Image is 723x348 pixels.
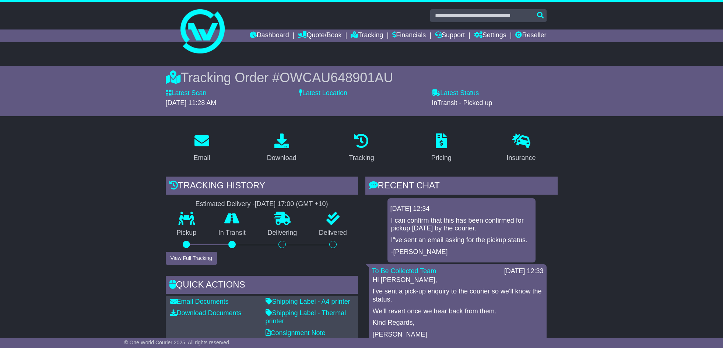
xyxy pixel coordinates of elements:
[431,153,452,163] div: Pricing
[432,99,492,107] span: InTransit - Picked up
[392,29,426,42] a: Financials
[255,200,328,208] div: [DATE] 17:00 (GMT +10)
[365,177,558,196] div: RECENT CHAT
[166,252,217,265] button: View Full Tracking
[502,131,541,166] a: Insurance
[373,319,543,327] p: Kind Regards,
[267,153,296,163] div: Download
[373,307,543,316] p: We'll revert once we hear back from them.
[391,236,532,244] p: I"ve sent an email asking for the pickup status.
[373,288,543,303] p: I've sent a pick-up enquiry to the courier so we'll know the status.
[166,276,358,296] div: Quick Actions
[298,29,341,42] a: Quote/Book
[349,153,374,163] div: Tracking
[372,267,436,275] a: To Be Collected Team
[391,217,532,233] p: I can confirm that this has been confirmed for pickup [DATE] by the courier.
[124,340,231,345] span: © One World Courier 2025. All rights reserved.
[474,29,506,42] a: Settings
[207,229,257,237] p: In Transit
[166,89,207,97] label: Latest Scan
[344,131,379,166] a: Tracking
[390,205,533,213] div: [DATE] 12:34
[351,29,383,42] a: Tracking
[266,329,326,337] a: Consignment Note
[373,276,543,284] p: Hi [PERSON_NAME],
[427,131,456,166] a: Pricing
[166,99,217,107] span: [DATE] 11:28 AM
[299,89,347,97] label: Latest Location
[507,153,536,163] div: Insurance
[308,229,358,237] p: Delivered
[250,29,289,42] a: Dashboard
[166,177,358,196] div: Tracking history
[166,70,558,86] div: Tracking Order #
[280,70,393,85] span: OWCAU648901AU
[266,309,346,325] a: Shipping Label - Thermal printer
[170,298,229,305] a: Email Documents
[432,89,479,97] label: Latest Status
[266,298,350,305] a: Shipping Label - A4 printer
[373,331,543,339] p: [PERSON_NAME]
[257,229,308,237] p: Delivering
[189,131,215,166] a: Email
[262,131,301,166] a: Download
[391,248,532,256] p: -[PERSON_NAME]
[193,153,210,163] div: Email
[166,229,208,237] p: Pickup
[504,267,544,275] div: [DATE] 12:33
[166,200,358,208] div: Estimated Delivery -
[170,309,242,317] a: Download Documents
[515,29,546,42] a: Reseller
[435,29,465,42] a: Support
